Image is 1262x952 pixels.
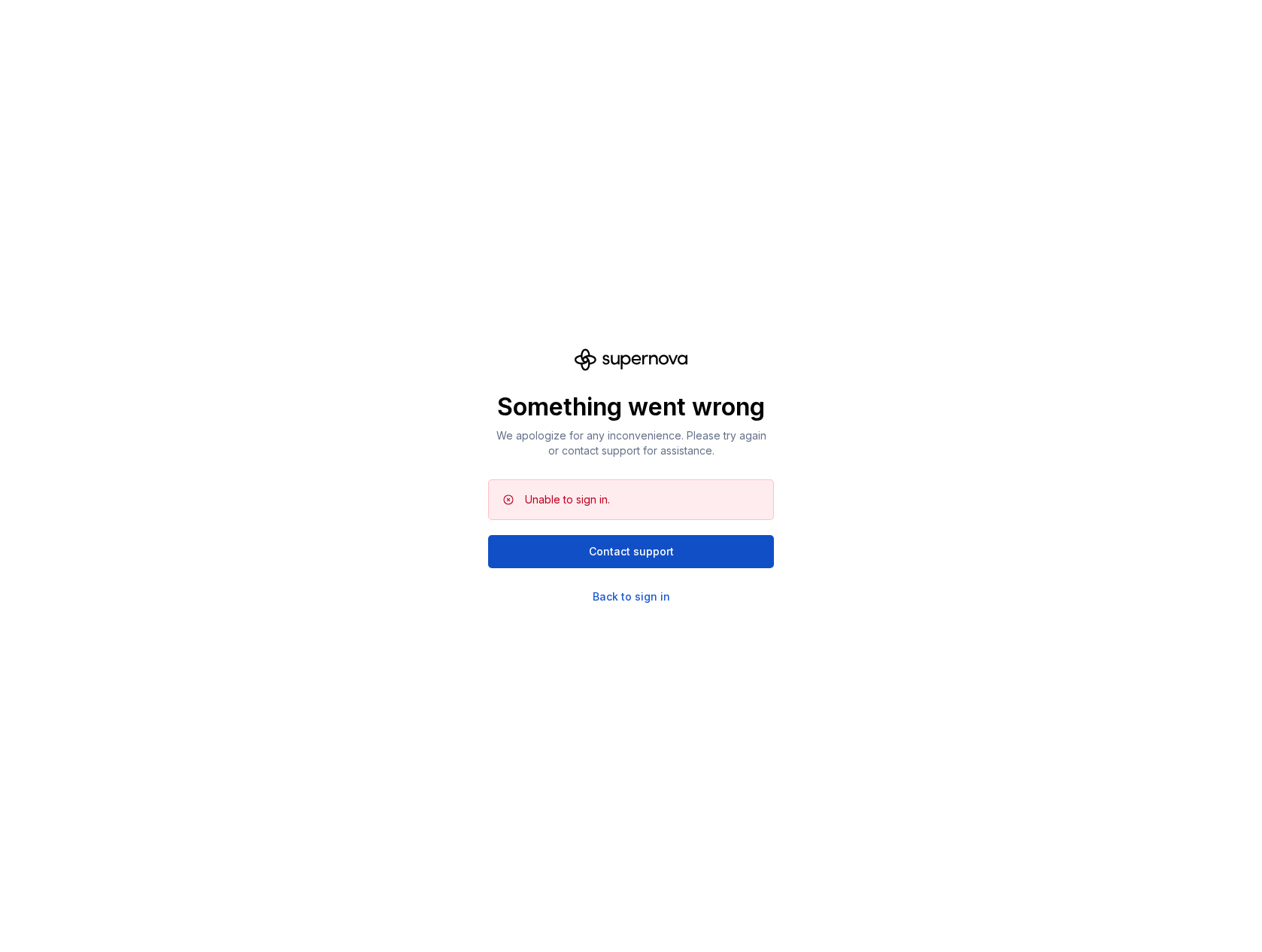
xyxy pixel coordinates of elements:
a: Back to sign in [593,589,670,604]
span: Contact support [589,544,674,559]
p: Something went wrong [488,392,774,422]
p: We apologize for any inconvenience. Please try again or contact support for assistance. [488,428,774,458]
button: Contact support [488,535,774,568]
div: Unable to sign in. [525,492,610,507]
